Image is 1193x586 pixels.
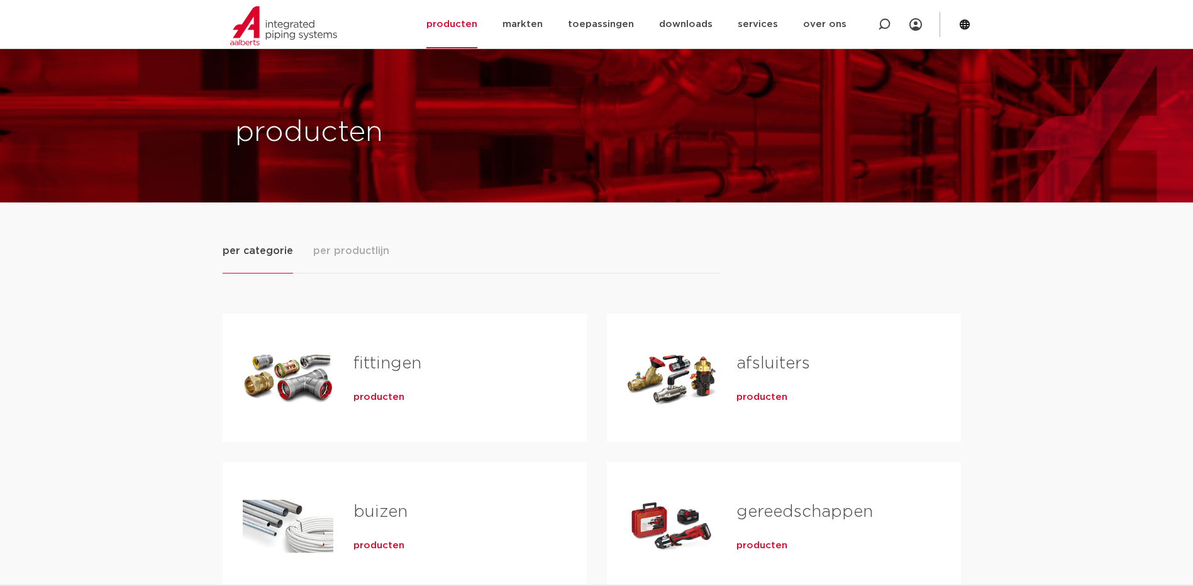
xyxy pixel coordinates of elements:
a: fittingen [353,355,421,372]
a: producten [736,391,787,404]
h1: producten [235,113,591,153]
a: producten [736,539,787,552]
a: buizen [353,504,408,520]
a: producten [353,391,404,404]
a: producten [353,539,404,552]
a: afsluiters [736,355,810,372]
span: per categorie [223,243,293,258]
div: my IPS [909,11,922,38]
a: gereedschappen [736,504,873,520]
span: per productlijn [313,243,389,258]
